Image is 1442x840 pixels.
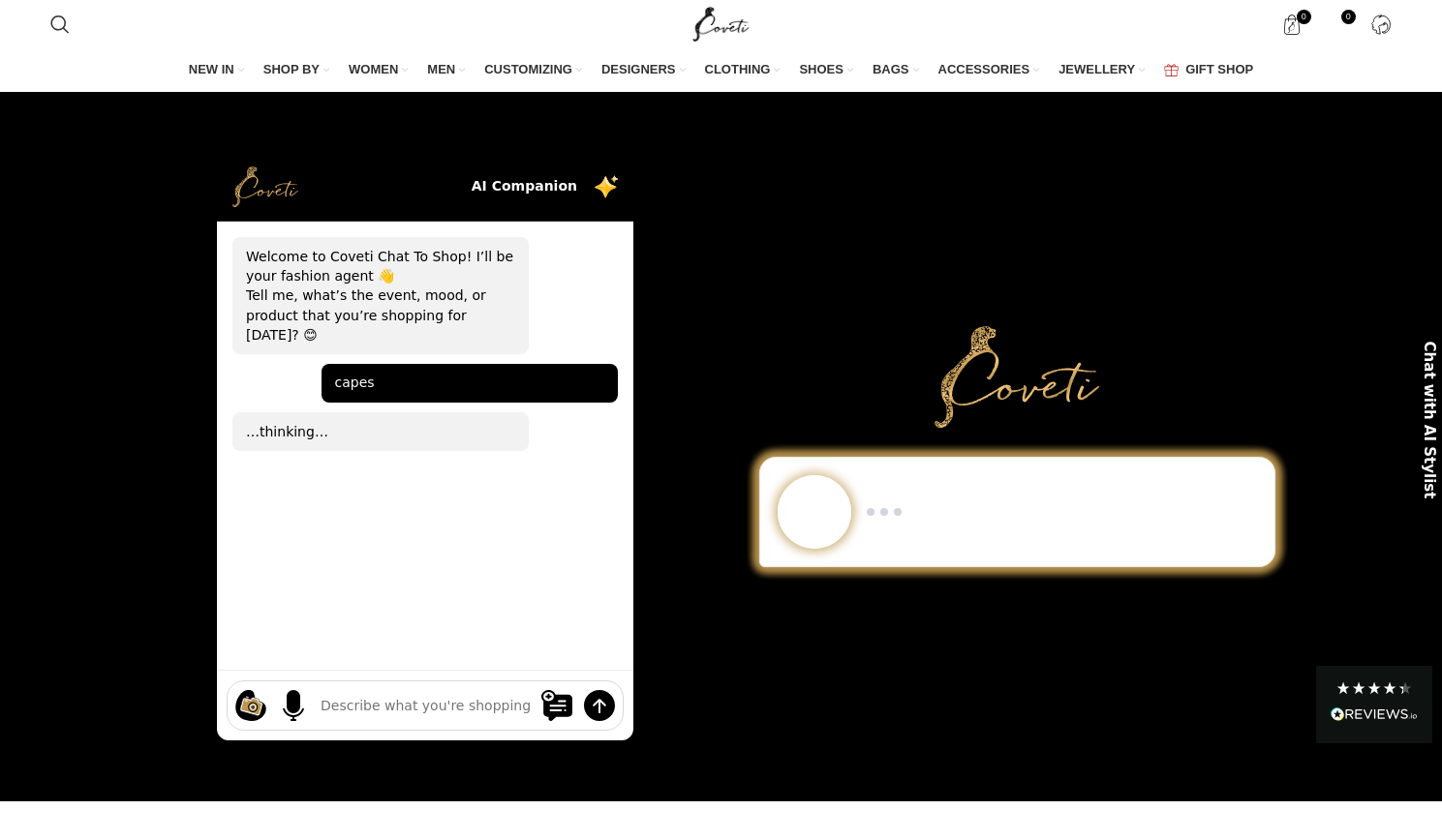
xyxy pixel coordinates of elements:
a: GIFT SHOP [1164,50,1253,91]
span: SHOP BY [263,61,320,78]
div: Read All Reviews [1316,666,1432,743]
span: 0 [1297,10,1311,24]
img: REVIEWS.io [1331,707,1418,721]
a: JEWELLERY [1058,50,1145,91]
span: DESIGNERS [601,61,676,78]
a: CLOTHING [705,50,781,91]
div: Main navigation [41,50,1401,91]
span: 0 [1341,10,1356,24]
a: 0 [1273,5,1312,44]
a: Site logo [689,15,753,31]
a: ACCESSORIES [938,50,1040,91]
a: 0 [1317,5,1357,44]
a: BAGS [873,50,919,91]
span: SHOES [799,61,844,78]
a: NEW IN [189,50,244,91]
a: SHOES [799,50,853,91]
a: WOMEN [349,50,408,91]
span: ACCESSORIES [938,61,1030,78]
span: CUSTOMIZING [484,61,572,78]
span: BAGS [873,61,909,78]
a: CUSTOMIZING [484,50,582,91]
div: 4.28 Stars [1335,680,1413,696]
span: MEN [427,61,455,78]
span: CLOTHING [705,61,771,78]
div: My Wishlist [1317,5,1357,44]
img: Primary Gold [935,326,1099,427]
a: SHOP BY [263,50,329,91]
span: NEW IN [189,61,234,78]
a: Search [41,5,79,44]
img: GiftBag [1164,64,1179,76]
div: Chat to Shop demo [746,457,1289,567]
a: MEN [427,50,465,91]
span: WOMEN [349,61,398,78]
a: DESIGNERS [601,50,686,91]
span: GIFT SHOP [1185,61,1253,78]
span: JEWELLERY [1058,61,1135,78]
div: Read All Reviews [1331,704,1418,729]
